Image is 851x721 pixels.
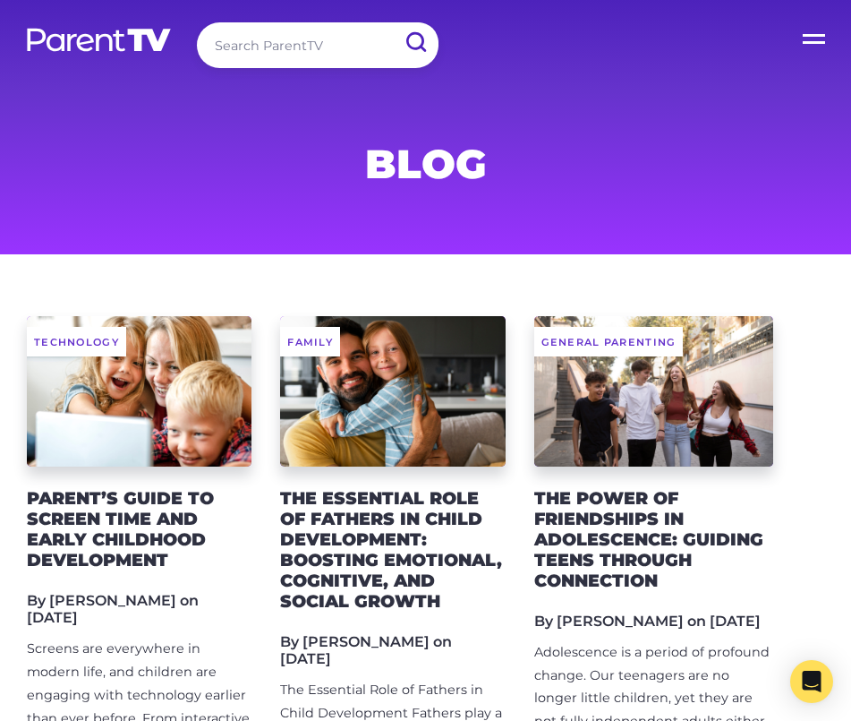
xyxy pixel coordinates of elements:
h5: By [PERSON_NAME] on [DATE] [27,592,251,626]
h1: Blog [27,146,824,182]
h5: By [PERSON_NAME] on [DATE] [280,633,505,667]
h2: The Essential Role of Fathers in Child Development: Boosting Emotional, Cognitive, and Social Growth [280,488,505,612]
span: Family [280,327,340,356]
img: parenttv-logo-white.4c85aaf.svg [25,27,173,53]
span: Technology [27,327,126,356]
input: Search ParentTV [197,22,438,68]
input: Submit [392,22,438,63]
h5: By [PERSON_NAME] on [DATE] [534,613,773,630]
div: Open Intercom Messenger [790,660,833,703]
h2: Parent’s Guide to Screen Time and Early Childhood Development [27,488,251,571]
h2: The Power of Friendships in Adolescence: Guiding Teens Through Connection [534,488,773,591]
span: General Parenting [534,327,684,356]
